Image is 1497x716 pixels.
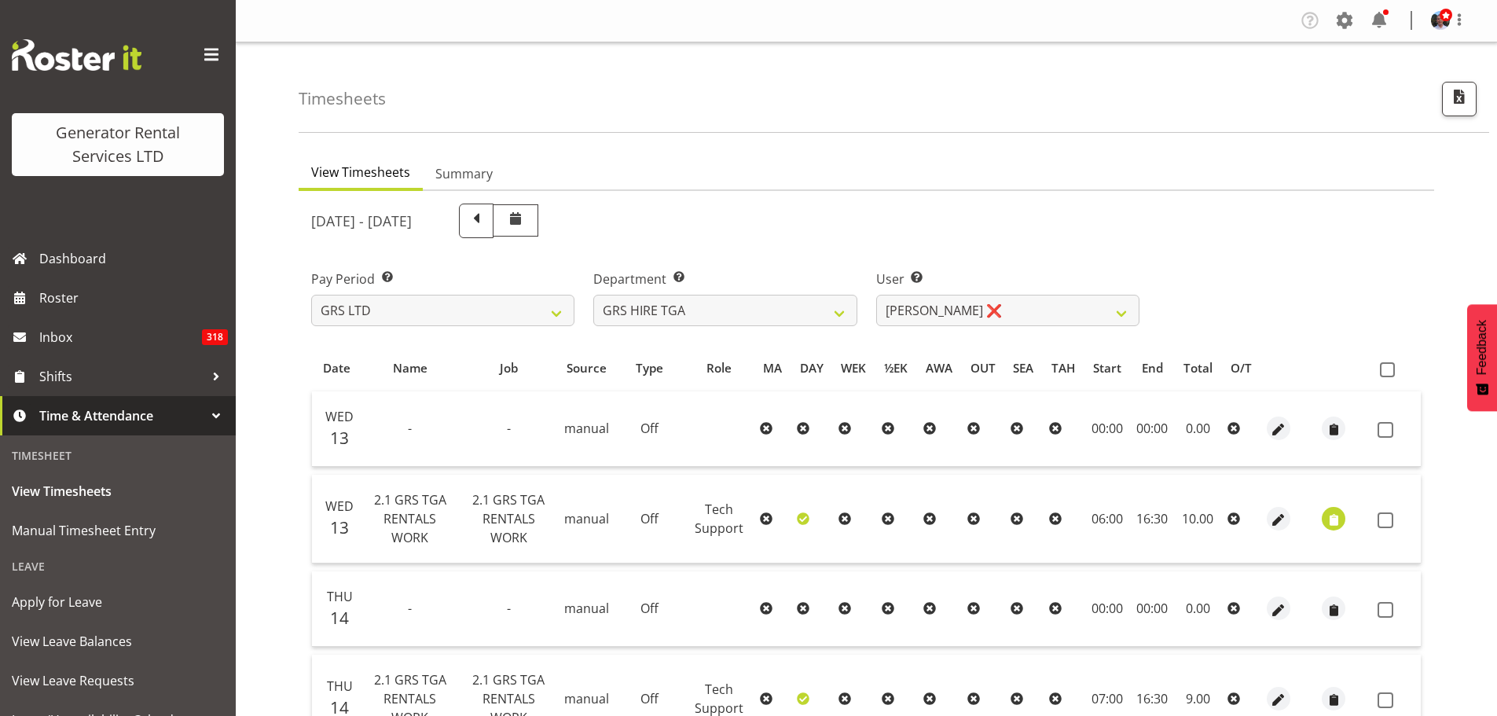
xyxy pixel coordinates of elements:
h5: [DATE] - [DATE] [311,212,412,229]
span: 13 [330,427,349,449]
td: 06:00 [1084,475,1131,564]
span: Total [1183,359,1213,377]
span: - [507,420,511,437]
button: Feedback - Show survey [1467,304,1497,411]
span: Source [567,359,607,377]
td: 0.00 [1174,391,1221,467]
span: manual [564,690,609,707]
span: DAY [800,359,824,377]
span: View Timesheets [311,163,410,182]
button: Export CSV [1442,82,1477,116]
td: Off [616,475,684,564]
td: Off [616,571,684,647]
td: 00:00 [1084,391,1131,467]
span: Manual Timesheet Entry [12,519,224,542]
span: 13 [330,516,349,538]
td: 00:00 [1084,571,1131,647]
span: 2.1 GRS TGA RENTALS WORK [374,491,446,546]
label: Pay Period [311,270,574,288]
span: Date [323,359,350,377]
span: Roster [39,286,228,310]
label: User [876,270,1139,288]
a: View Leave Balances [4,622,232,661]
h4: Timesheets [299,90,386,108]
span: Time & Attendance [39,404,204,428]
a: Apply for Leave [4,582,232,622]
span: Shifts [39,365,204,388]
span: Tech Support [695,501,743,537]
td: 16:30 [1130,475,1174,564]
span: SEA [1013,359,1033,377]
span: Dashboard [39,247,228,270]
span: ½EK [884,359,908,377]
span: OUT [970,359,996,377]
td: 00:00 [1130,391,1174,467]
span: View Timesheets [12,479,224,503]
div: Generator Rental Services LTD [28,121,208,168]
span: manual [564,510,609,527]
td: 0.00 [1174,571,1221,647]
td: Off [616,391,684,467]
div: Timesheet [4,439,232,472]
span: TAH [1051,359,1075,377]
span: Name [393,359,427,377]
a: View Timesheets [4,472,232,511]
span: View Leave Requests [12,669,224,692]
td: 00:00 [1130,571,1174,647]
span: Thu [327,588,353,605]
a: View Leave Requests [4,661,232,700]
td: 10.00 [1174,475,1221,564]
span: WEK [841,359,866,377]
span: End [1142,359,1163,377]
span: Wed [325,498,354,515]
span: O/T [1231,359,1252,377]
span: - [507,600,511,617]
div: Leave [4,550,232,582]
span: Feedback [1475,320,1489,375]
span: View Leave Balances [12,630,224,653]
span: 318 [202,329,228,345]
span: MA [763,359,782,377]
img: jacques-engelbrecht1e891c9ce5a0e1434353ba6e107c632d.png [1431,11,1450,30]
span: manual [564,420,609,437]
span: manual [564,600,609,617]
span: Role [706,359,732,377]
span: - [408,420,412,437]
span: Wed [325,408,354,425]
label: Department [593,270,857,288]
span: Inbox [39,325,202,349]
span: Type [636,359,663,377]
span: Job [500,359,518,377]
img: Rosterit website logo [12,39,141,71]
span: Apply for Leave [12,590,224,614]
span: Summary [435,164,493,183]
span: - [408,600,412,617]
a: Manual Timesheet Entry [4,511,232,550]
span: Thu [327,677,353,695]
span: Start [1093,359,1121,377]
span: 14 [330,607,349,629]
span: AWA [926,359,952,377]
span: 2.1 GRS TGA RENTALS WORK [472,491,545,546]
